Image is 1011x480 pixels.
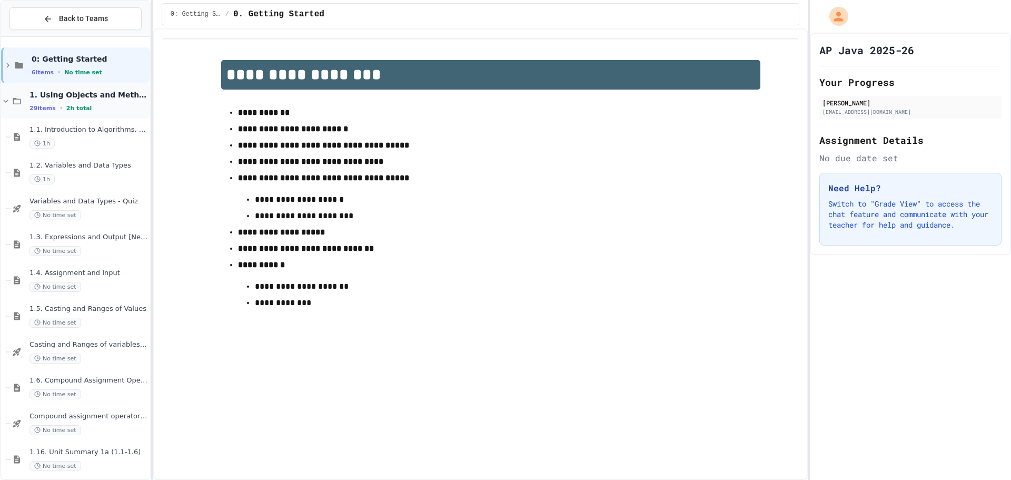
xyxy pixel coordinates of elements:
span: 2h total [66,105,92,112]
span: 1.3. Expressions and Output [New] [29,233,148,242]
span: • [60,104,62,112]
span: 0: Getting Started [171,10,221,18]
span: Casting and Ranges of variables - Quiz [29,340,148,349]
span: / [225,10,229,18]
h2: Your Progress [819,75,1002,90]
span: • [58,68,60,76]
span: 1.2. Variables and Data Types [29,161,148,170]
span: No time set [64,69,102,76]
span: No time set [29,210,81,220]
span: Back to Teams [59,13,108,24]
span: 1.4. Assignment and Input [29,269,148,278]
span: 1.16. Unit Summary 1a (1.1-1.6) [29,448,148,457]
span: 1h [29,139,55,149]
span: No time set [29,461,81,471]
span: 0. Getting Started [233,8,324,21]
span: No time set [29,425,81,435]
button: Back to Teams [9,7,142,30]
h3: Need Help? [828,182,993,194]
span: 1.5. Casting and Ranges of Values [29,305,148,314]
span: No time set [29,354,81,364]
span: 1h [29,174,55,184]
span: Compound assignment operators - Quiz [29,412,148,421]
span: 1.6. Compound Assignment Operators [29,376,148,385]
span: No time set [29,282,81,292]
span: 6 items [32,69,54,76]
div: My Account [818,4,851,28]
div: [EMAIL_ADDRESS][DOMAIN_NAME] [822,108,998,116]
h2: Assignment Details [819,133,1002,148]
div: [PERSON_NAME] [822,98,998,107]
h1: AP Java 2025-26 [819,43,914,57]
p: Switch to "Grade View" to access the chat feature and communicate with your teacher for help and ... [828,199,993,230]
div: No due date set [819,152,1002,164]
span: 1. Using Objects and Methods [29,90,148,100]
span: Variables and Data Types - Quiz [29,197,148,206]
span: No time set [29,389,81,399]
span: No time set [29,318,81,328]
span: No time set [29,246,81,256]
span: 1.1. Introduction to Algorithms, Programming, and Compilers [29,125,148,134]
span: 29 items [29,105,56,112]
span: 0: Getting Started [32,54,148,64]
